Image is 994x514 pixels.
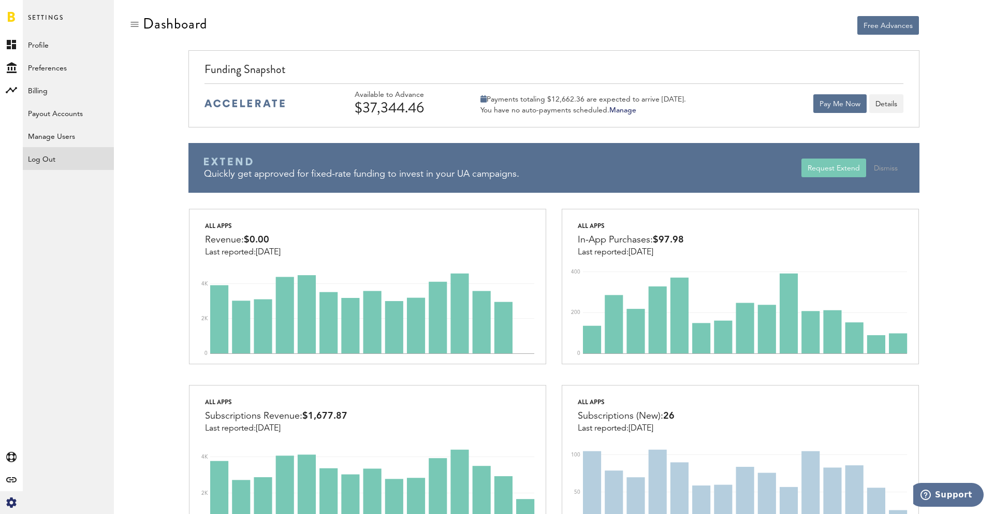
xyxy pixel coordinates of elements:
div: All apps [205,220,281,232]
text: 2K [201,316,208,321]
button: Details [869,94,903,113]
span: [DATE] [628,248,653,256]
span: [DATE] [256,248,281,256]
text: 4K [201,454,208,460]
div: Quickly get approved for fixed-rate funding to invest in your UA campaigns. [204,168,801,181]
div: All apps [205,396,347,408]
a: Payout Accounts [23,102,114,124]
div: You have no auto-payments scheduled. [480,106,686,115]
button: Free Advances [857,16,919,35]
a: Manage Users [23,124,114,147]
div: Available to Advance [355,91,453,99]
div: All apps [578,396,675,408]
div: All apps [578,220,684,232]
span: $1,677.87 [302,411,347,421]
div: Last reported: [205,424,347,433]
span: [DATE] [256,424,281,433]
div: Funding Snapshot [204,61,903,83]
span: Settings [28,11,64,33]
div: Log Out [23,147,114,166]
button: Request Extend [801,159,866,177]
text: 200 [571,310,580,315]
text: 0 [577,351,580,356]
span: $0.00 [244,235,269,245]
a: Manage [609,107,636,114]
img: Braavo Extend [204,158,253,166]
button: Dismiss [868,159,904,177]
div: Revenue: [205,232,281,248]
div: Subscriptions Revenue: [205,408,347,424]
a: Profile [23,33,114,56]
div: In-App Purchases: [578,232,684,248]
text: 4K [201,281,208,287]
text: 50 [574,490,580,495]
iframe: Opens a widget where you can find more information [913,483,984,509]
button: Pay Me Now [813,94,867,113]
span: $97.98 [653,235,684,245]
a: Billing [23,79,114,102]
a: Preferences [23,56,114,79]
span: [DATE] [628,424,653,433]
text: 100 [571,452,580,458]
div: Last reported: [578,248,684,257]
text: 0 [204,351,208,356]
div: $37,344.46 [355,99,453,116]
div: Dashboard [143,16,207,32]
div: Subscriptions (New): [578,408,675,424]
text: 400 [571,269,580,275]
text: 2K [201,491,208,496]
span: 26 [663,411,675,421]
img: accelerate-medium-blue-logo.svg [204,99,285,107]
div: Payments totaling $12,662.36 are expected to arrive [DATE]. [480,95,686,104]
div: Last reported: [205,248,281,257]
div: Last reported: [578,424,675,433]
